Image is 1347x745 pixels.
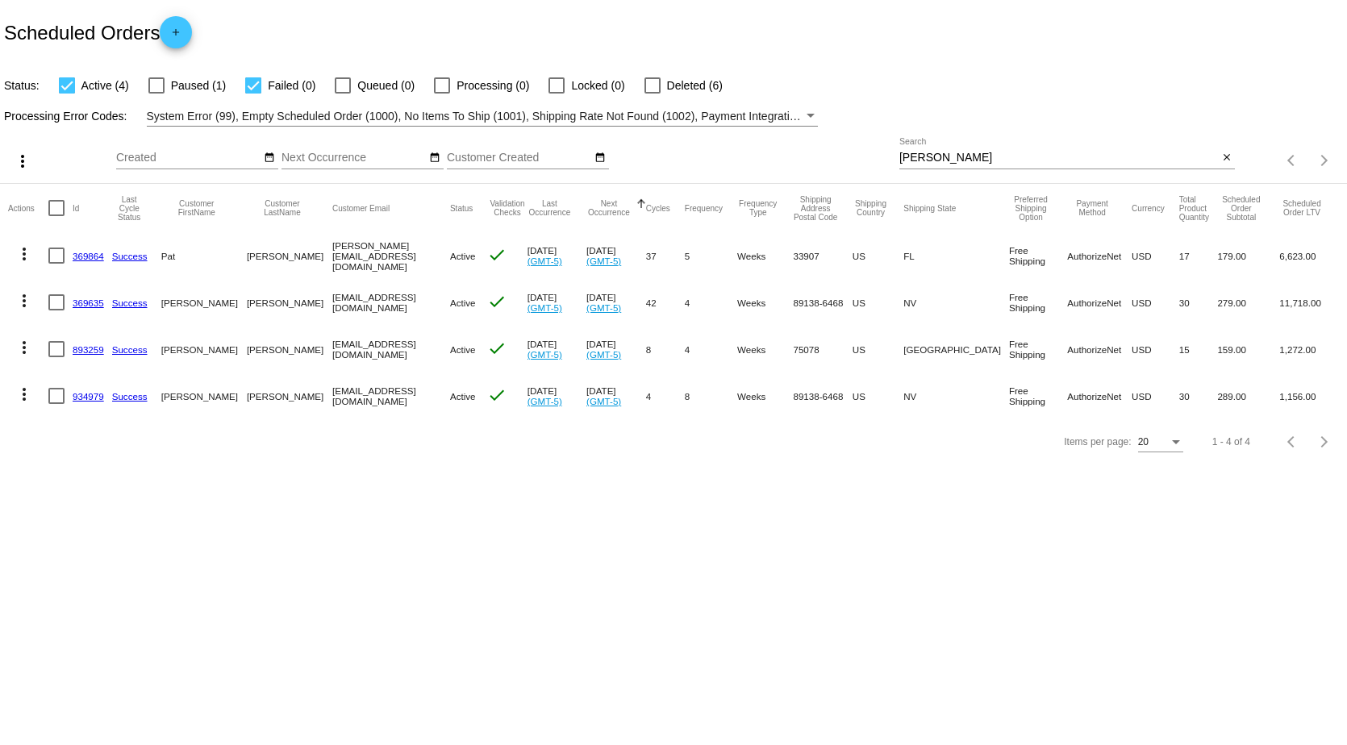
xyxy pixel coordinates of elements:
mat-cell: 75078 [793,326,852,372]
button: Previous page [1276,144,1308,177]
mat-cell: [DATE] [528,232,586,279]
mat-cell: USD [1132,372,1179,419]
mat-icon: check [487,385,507,405]
mat-cell: [PERSON_NAME] [247,232,332,279]
mat-cell: [PERSON_NAME] [247,326,332,372]
a: Success [112,298,148,308]
a: 893259 [73,344,104,355]
span: Locked (0) [571,76,624,95]
mat-cell: 4 [685,279,737,326]
mat-cell: [PERSON_NAME] [161,279,247,326]
mat-cell: 33907 [793,232,852,279]
button: Change sorting for ShippingPostcode [793,195,837,222]
mat-select: Filter by Processing Error Codes [147,106,819,127]
mat-cell: 179.00 [1217,232,1279,279]
mat-cell: [EMAIL_ADDRESS][DOMAIN_NAME] [332,326,450,372]
button: Change sorting for Status [450,203,473,213]
mat-icon: more_vert [15,291,34,310]
span: Processing (0) [457,76,529,95]
mat-cell: 8 [646,326,685,372]
span: Active (4) [81,76,129,95]
mat-cell: Pat [161,232,247,279]
span: Processing Error Codes: [4,110,127,123]
a: (GMT-5) [528,256,562,266]
mat-cell: Weeks [737,326,793,372]
mat-cell: 279.00 [1217,279,1279,326]
mat-cell: [DATE] [586,232,646,279]
mat-cell: 37 [646,232,685,279]
mat-cell: US [853,326,903,372]
a: 934979 [73,391,104,402]
a: (GMT-5) [586,349,621,360]
button: Change sorting for LastProcessingCycleId [112,195,147,222]
mat-cell: Free Shipping [1009,232,1067,279]
mat-cell: USD [1132,326,1179,372]
mat-cell: [DATE] [528,279,586,326]
span: Active [450,344,476,355]
button: Change sorting for Cycles [646,203,670,213]
mat-cell: [PERSON_NAME] [247,279,332,326]
span: Active [450,251,476,261]
a: (GMT-5) [586,302,621,313]
button: Change sorting for PaymentMethod.Type [1067,199,1117,217]
mat-cell: Free Shipping [1009,372,1067,419]
button: Change sorting for FrequencyType [737,199,778,217]
mat-cell: [PERSON_NAME] [161,372,247,419]
mat-cell: 4 [685,326,737,372]
span: 20 [1138,436,1149,447]
a: (GMT-5) [528,302,562,313]
mat-select: Items per page: [1138,437,1183,448]
button: Change sorting for ShippingState [903,203,956,213]
mat-icon: more_vert [15,385,34,404]
mat-icon: check [487,339,507,358]
mat-cell: NV [903,279,1009,326]
mat-cell: 6,623.00 [1279,232,1339,279]
mat-cell: 5 [685,232,737,279]
mat-icon: more_vert [15,338,34,357]
mat-cell: [EMAIL_ADDRESS][DOMAIN_NAME] [332,279,450,326]
a: Success [112,391,148,402]
mat-cell: 159.00 [1217,326,1279,372]
mat-cell: FL [903,232,1009,279]
button: Previous page [1276,426,1308,458]
mat-cell: 4 [646,372,685,419]
span: Queued (0) [357,76,415,95]
mat-icon: more_vert [13,152,32,171]
button: Change sorting for CustomerEmail [332,203,390,213]
a: Success [112,344,148,355]
mat-cell: [DATE] [528,372,586,419]
span: Status: [4,79,40,92]
mat-cell: US [853,279,903,326]
mat-cell: 15 [1179,326,1218,372]
button: Next page [1308,144,1341,177]
div: 1 - 4 of 4 [1212,436,1250,447]
input: Next Occurrence [281,152,427,164]
mat-cell: 1,272.00 [1279,326,1339,372]
mat-icon: check [487,292,507,311]
mat-icon: close [1221,152,1232,164]
mat-cell: 11,718.00 [1279,279,1339,326]
button: Change sorting for Frequency [685,203,723,213]
div: Items per page: [1064,436,1131,447]
button: Change sorting for CustomerLastName [247,199,318,217]
mat-cell: Weeks [737,279,793,326]
mat-cell: 89138-6468 [793,279,852,326]
mat-cell: AuthorizeNet [1067,232,1132,279]
mat-cell: AuthorizeNet [1067,372,1132,419]
mat-cell: NV [903,372,1009,419]
mat-icon: date_range [264,152,275,164]
mat-cell: US [853,232,903,279]
button: Change sorting for PreferredShippingOption [1009,195,1053,222]
button: Clear [1218,150,1235,167]
mat-cell: [EMAIL_ADDRESS][DOMAIN_NAME] [332,372,450,419]
mat-cell: Weeks [737,372,793,419]
mat-cell: 289.00 [1217,372,1279,419]
a: (GMT-5) [528,396,562,406]
mat-cell: [PERSON_NAME] [247,372,332,419]
mat-cell: [DATE] [528,326,586,372]
button: Change sorting for Subtotal [1217,195,1265,222]
span: Deleted (6) [667,76,723,95]
mat-cell: US [853,372,903,419]
button: Next page [1308,426,1341,458]
mat-cell: [DATE] [586,326,646,372]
